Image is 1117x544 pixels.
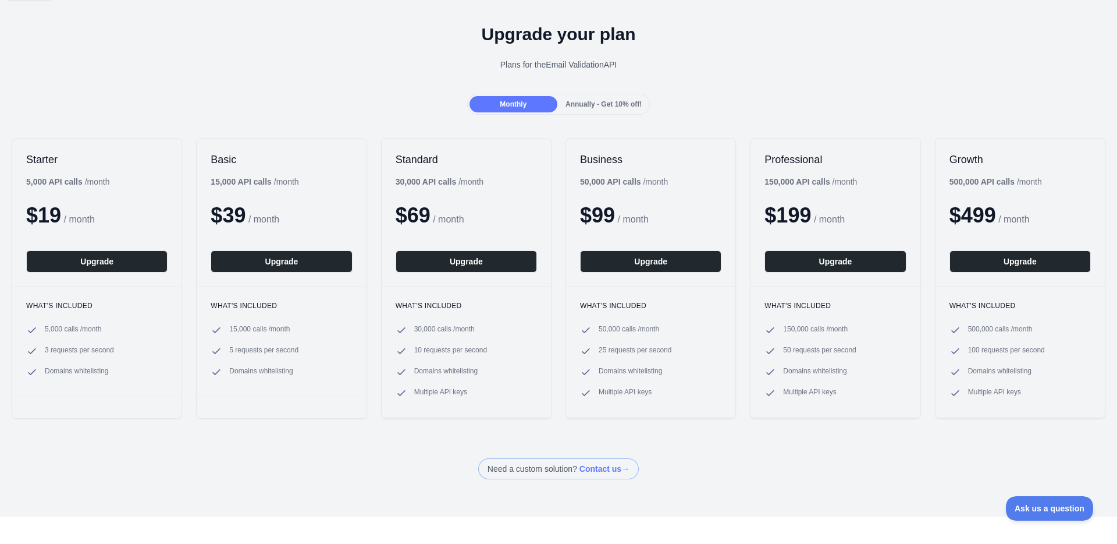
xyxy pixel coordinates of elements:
[1006,496,1094,521] iframe: Toggle Customer Support
[580,203,615,227] span: $ 99
[618,214,649,224] span: / month
[764,203,811,227] span: $ 199
[433,214,464,224] span: / month
[814,214,845,224] span: / month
